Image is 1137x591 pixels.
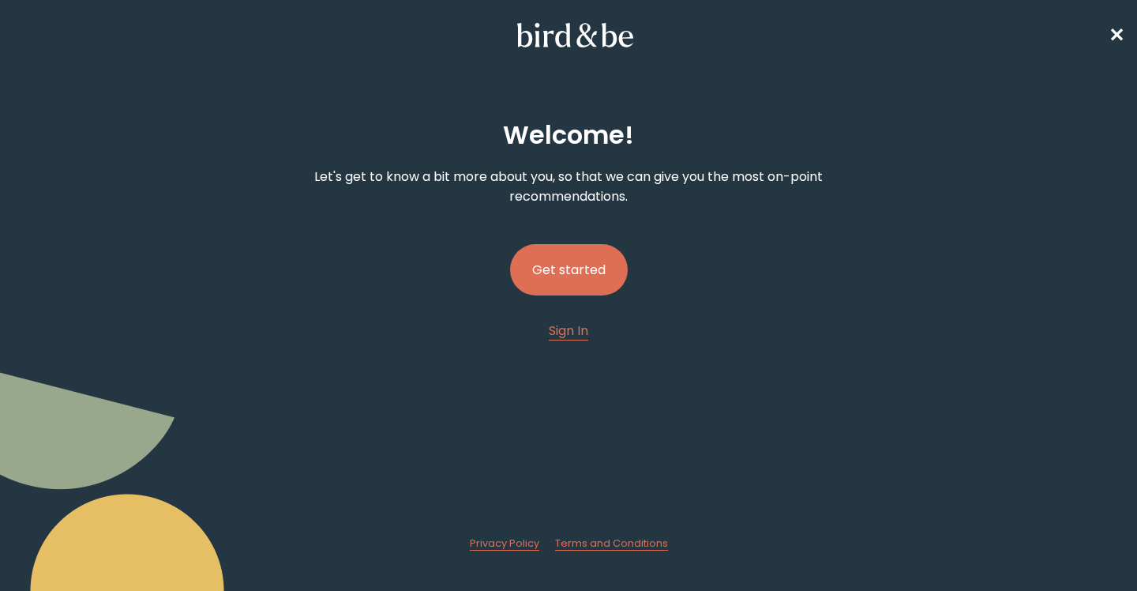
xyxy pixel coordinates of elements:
[1109,21,1124,49] a: ✕
[555,536,668,551] a: Terms and Conditions
[297,167,840,206] p: Let's get to know a bit more about you, so that we can give you the most on-point recommendations.
[549,321,588,341] a: Sign In
[510,219,628,321] a: Get started
[1109,22,1124,48] span: ✕
[470,536,539,551] a: Privacy Policy
[503,116,634,154] h2: Welcome !
[1058,517,1121,575] iframe: Gorgias live chat messenger
[510,244,628,295] button: Get started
